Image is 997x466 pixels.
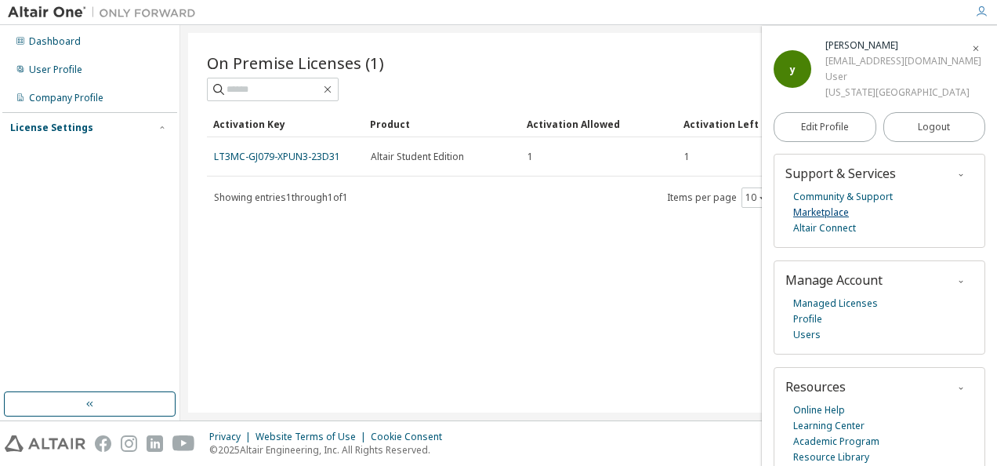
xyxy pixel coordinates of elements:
span: Support & Services [785,165,896,182]
span: Manage Account [785,271,883,289]
div: Activation Key [213,111,357,137]
div: yuru zhou [825,38,981,53]
div: Privacy [209,431,256,443]
span: Altair Student Edition [371,151,464,163]
div: [EMAIL_ADDRESS][DOMAIN_NAME] [825,53,981,69]
img: altair_logo.svg [5,435,85,452]
a: Edit Profile [774,112,876,142]
span: Items per page [667,187,770,208]
a: Users [793,327,821,343]
img: Altair One [8,5,204,20]
div: Company Profile [29,92,103,104]
div: Activation Left [683,111,823,137]
img: facebook.svg [95,435,111,452]
span: On Premise Licenses (1) [207,52,384,74]
div: Product [370,111,514,137]
div: Cookie Consent [371,431,451,443]
div: License Settings [10,122,93,134]
span: 1 [528,151,533,163]
a: Marketplace [793,205,849,220]
a: Managed Licenses [793,296,878,311]
div: [US_STATE][GEOGRAPHIC_DATA] [825,85,981,100]
a: Profile [793,311,822,327]
button: 10 [745,191,767,204]
div: User [825,69,981,85]
span: y [790,63,796,76]
a: Learning Center [793,418,865,434]
a: Resource Library [793,450,869,465]
span: Resources [785,378,846,395]
div: Website Terms of Use [256,431,371,443]
img: instagram.svg [121,435,137,452]
a: Altair Connect [793,220,856,236]
div: Activation Allowed [527,111,671,137]
span: Showing entries 1 through 1 of 1 [214,191,348,204]
span: Edit Profile [801,121,849,133]
div: User Profile [29,64,82,76]
p: © 2025 Altair Engineering, Inc. All Rights Reserved. [209,443,451,457]
span: 1 [684,151,690,163]
a: Community & Support [793,189,893,205]
button: Logout [883,112,986,142]
a: Academic Program [793,434,879,450]
a: Online Help [793,402,845,418]
img: linkedin.svg [147,435,163,452]
img: youtube.svg [172,435,195,452]
a: LT3MC-GJ079-XPUN3-23D31 [214,150,340,163]
span: Logout [918,119,950,135]
div: Dashboard [29,35,81,48]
